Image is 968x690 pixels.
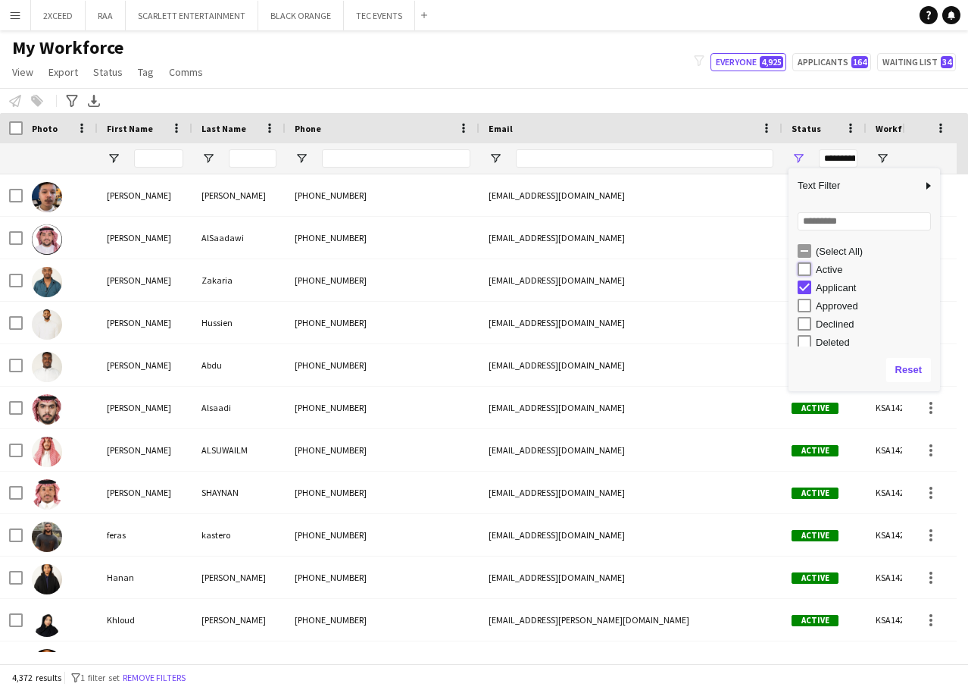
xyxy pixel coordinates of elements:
[295,123,321,134] span: Phone
[479,514,782,556] div: [EMAIL_ADDRESS][DOMAIN_NAME]
[98,302,192,343] div: [PERSON_NAME]
[877,53,956,71] button: Waiting list34
[792,123,821,134] span: Status
[286,259,479,301] div: [PHONE_NUMBER]
[201,152,215,165] button: Open Filter Menu
[85,92,103,110] app-action-btn: Export XLSX
[941,56,953,68] span: 34
[192,302,286,343] div: Hussien
[788,173,922,199] span: Text Filter
[479,259,782,301] div: [EMAIL_ADDRESS][DOMAIN_NAME]
[98,472,192,513] div: [PERSON_NAME]
[788,242,940,442] div: Filter List
[710,53,786,71] button: Everyone4,925
[479,387,782,428] div: [EMAIL_ADDRESS][DOMAIN_NAME]
[86,1,126,30] button: RAA
[32,309,62,340] img: Abdullah Hussien
[63,92,81,110] app-action-btn: Advanced filters
[479,557,782,598] div: [EMAIL_ADDRESS][DOMAIN_NAME]
[816,337,935,348] div: Deleted
[322,149,470,168] input: Phone Filter Input
[479,217,782,259] div: [EMAIL_ADDRESS][DOMAIN_NAME]
[42,62,84,82] a: Export
[98,641,192,683] div: [PERSON_NAME]
[479,429,782,471] div: [EMAIL_ADDRESS][DOMAIN_NAME]
[98,259,192,301] div: [PERSON_NAME]
[32,182,62,212] img: Haitham Anab
[32,267,62,297] img: Abdul wahid Mohideen Zakaria
[192,344,286,386] div: Abdu
[286,344,479,386] div: [PHONE_NUMBER]
[201,123,246,134] span: Last Name
[286,174,479,216] div: [PHONE_NUMBER]
[126,1,258,30] button: SCARLETT ENTERTAINMENT
[32,224,62,255] img: Nader AlSaadawi
[876,152,889,165] button: Open Filter Menu
[98,429,192,471] div: [PERSON_NAME]
[295,152,308,165] button: Open Filter Menu
[286,599,479,641] div: [PHONE_NUMBER]
[98,557,192,598] div: Hanan
[816,264,935,275] div: Active
[32,123,58,134] span: Photo
[32,479,62,510] img: AHMED SHAYNAN
[344,1,415,30] button: TEC EVENTS
[816,300,935,312] div: Approved
[792,152,805,165] button: Open Filter Menu
[788,168,940,391] div: Column Filter
[479,302,782,343] div: [EMAIL_ADDRESS][DOMAIN_NAME]
[87,62,129,82] a: Status
[286,514,479,556] div: [PHONE_NUMBER]
[32,394,62,425] img: Abdulrahman Alsaadi
[192,217,286,259] div: AlSaadawi
[286,557,479,598] div: [PHONE_NUMBER]
[286,217,479,259] div: [PHONE_NUMBER]
[138,65,154,79] span: Tag
[760,56,783,68] span: 4,925
[192,514,286,556] div: kastero
[792,53,871,71] button: Applicants164
[516,149,773,168] input: Email Filter Input
[286,387,479,428] div: [PHONE_NUMBER]
[479,599,782,641] div: [EMAIL_ADDRESS][PERSON_NAME][DOMAIN_NAME]
[258,1,344,30] button: BLACK ORANGE
[48,65,78,79] span: Export
[32,437,62,467] img: Abdulrahman ALSUWAILM
[192,429,286,471] div: ALSUWAILM
[192,599,286,641] div: [PERSON_NAME]
[31,1,86,30] button: 2XCEED
[816,318,935,330] div: Declined
[886,358,931,382] button: Reset
[792,530,838,541] span: Active
[479,641,782,683] div: [EMAIL_ADDRESS][DOMAIN_NAME]
[93,65,123,79] span: Status
[816,282,935,293] div: Applicant
[12,65,33,79] span: View
[192,472,286,513] div: SHAYNAN
[286,429,479,471] div: [PHONE_NUMBER]
[32,607,62,637] img: Khloud Mohammed
[792,403,838,414] span: Active
[98,387,192,428] div: [PERSON_NAME]
[489,152,502,165] button: Open Filter Menu
[163,62,209,82] a: Comms
[32,352,62,382] img: Abdulmajeed Abdu
[798,212,931,231] input: Search filter values
[98,344,192,386] div: [PERSON_NAME]
[286,641,479,683] div: [PHONE_NUMBER]
[192,557,286,598] div: [PERSON_NAME]
[792,615,838,626] span: Active
[98,217,192,259] div: [PERSON_NAME]
[851,56,868,68] span: 164
[12,36,123,59] span: My Workforce
[120,670,189,686] button: Remove filters
[6,62,39,82] a: View
[192,259,286,301] div: Zakaria
[169,65,203,79] span: Comms
[192,641,286,683] div: [PERSON_NAME]
[792,488,838,499] span: Active
[98,514,192,556] div: feras
[489,123,513,134] span: Email
[479,174,782,216] div: [EMAIL_ADDRESS][DOMAIN_NAME]
[32,649,62,679] img: Mahmoud Henderson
